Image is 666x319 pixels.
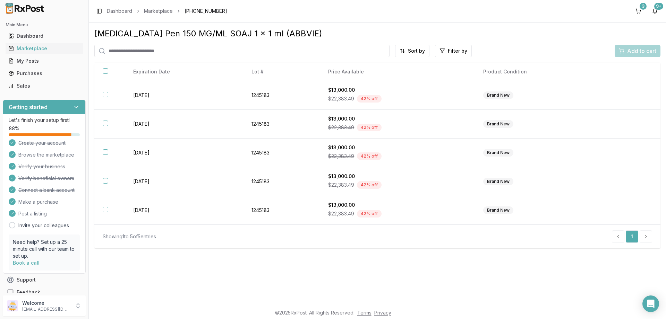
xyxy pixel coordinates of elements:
[6,22,83,28] h2: Main Menu
[8,45,80,52] div: Marketplace
[18,151,74,158] span: Browse the marketplace
[125,81,243,110] td: [DATE]
[395,45,429,57] button: Sort by
[103,233,156,240] div: Showing 1 to 5 of 5 entries
[94,28,660,39] div: [MEDICAL_DATA] Pen 150 MG/ML SOAJ 1 x 1 ml (ABBVIE)
[357,181,382,189] div: 42 % off
[6,30,83,42] a: Dashboard
[9,103,48,111] h3: Getting started
[328,153,354,160] span: $22,383.49
[3,43,86,54] button: Marketplace
[18,187,75,194] span: Connect a bank account
[3,286,86,299] button: Feedback
[357,152,382,160] div: 42 % off
[448,47,467,54] span: Filter by
[22,300,70,307] p: Welcome
[328,173,467,180] div: $13,000.00
[3,55,86,67] button: My Posts
[18,175,74,182] span: Verify beneficial owners
[6,80,83,92] a: Sales
[125,139,243,167] td: [DATE]
[243,81,320,110] td: 1245183
[18,210,47,217] span: Post a listing
[17,289,40,296] span: Feedback
[6,55,83,67] a: My Posts
[22,307,70,312] p: [EMAIL_ADDRESS][DOMAIN_NAME]
[7,300,18,311] img: User avatar
[357,124,382,131] div: 42 % off
[475,63,608,81] th: Product Condition
[13,239,76,259] p: Need help? Set up a 25 minute call with our team to set up.
[18,198,58,205] span: Make a purchase
[633,6,644,17] button: 3
[357,95,382,103] div: 42 % off
[125,196,243,225] td: [DATE]
[483,206,513,214] div: Brand New
[483,120,513,128] div: Brand New
[243,110,320,139] td: 1245183
[144,8,173,15] a: Marketplace
[483,91,513,99] div: Brand New
[6,67,83,80] a: Purchases
[3,30,86,42] button: Dashboard
[357,210,382,218] div: 42 % off
[13,260,40,266] a: Book a call
[9,125,19,132] span: 88 %
[3,68,86,79] button: Purchases
[320,63,475,81] th: Price Available
[185,8,227,15] span: [PHONE_NUMBER]
[654,3,663,10] div: 9+
[435,45,472,57] button: Filter by
[357,310,372,316] a: Terms
[9,117,80,124] p: Let's finish your setup first!
[328,181,354,188] span: $22,383.49
[328,202,467,209] div: $13,000.00
[328,144,467,151] div: $13,000.00
[328,115,467,122] div: $13,000.00
[18,140,66,147] span: Create your account
[408,47,425,54] span: Sort by
[243,196,320,225] td: 1245183
[8,57,80,64] div: My Posts
[107,8,132,15] a: Dashboard
[18,163,65,170] span: Verify your business
[8,33,80,39] div: Dashboard
[626,230,638,243] a: 1
[3,3,47,14] img: RxPost Logo
[8,82,80,89] div: Sales
[243,63,320,81] th: Lot #
[642,295,659,312] div: Open Intercom Messenger
[107,8,227,15] nav: breadcrumb
[328,87,467,94] div: $13,000.00
[328,124,354,131] span: $22,383.49
[328,95,354,102] span: $22,383.49
[18,222,69,229] a: Invite your colleagues
[483,178,513,185] div: Brand New
[640,3,647,10] div: 3
[374,310,391,316] a: Privacy
[649,6,660,17] button: 9+
[243,139,320,167] td: 1245183
[125,110,243,139] td: [DATE]
[3,274,86,286] button: Support
[125,63,243,81] th: Expiration Date
[612,230,652,243] nav: pagination
[483,149,513,157] div: Brand New
[6,42,83,55] a: Marketplace
[125,167,243,196] td: [DATE]
[243,167,320,196] td: 1245183
[328,210,354,217] span: $22,383.49
[8,70,80,77] div: Purchases
[3,80,86,91] button: Sales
